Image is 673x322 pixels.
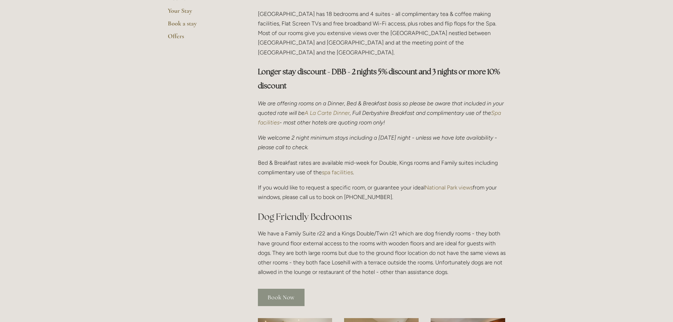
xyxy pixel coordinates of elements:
[322,169,353,176] a: spa facilities
[279,119,385,126] em: - most other hotels are quoting room only!
[425,184,473,191] a: National Park views
[258,229,506,277] p: We have a Family Suite r22 and a Kings Double/Twin r21 which are dog friendly rooms - they both h...
[258,183,506,202] p: If you would like to request a specific room, or guarantee your ideal from your windows, please c...
[168,7,235,19] a: Your Stay
[168,32,235,45] a: Offers
[258,289,305,306] a: Book Now
[258,9,506,57] p: [GEOGRAPHIC_DATA] has 18 bedrooms and 4 suites - all complimentary tea & coffee making facilities...
[258,67,501,90] strong: Longer stay discount - DBB - 2 nights 5% discount and 3 nights or more 10% discount
[258,134,498,151] em: We welcome 2 night minimum stays including a [DATE] night - unless we have late availability - pl...
[258,100,505,116] em: We are offering rooms on a Dinner, Bed & Breakfast basis so please be aware that included in your...
[258,211,506,223] h2: Dog Friendly Bedrooms
[350,110,491,116] em: , Full Derbyshire Breakfast and complimentary use of the
[305,110,350,116] a: A La Carte Dinner
[258,158,506,177] p: Bed & Breakfast rates are available mid-week for Double, Kings rooms and Family suites including ...
[168,19,235,32] a: Book a stay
